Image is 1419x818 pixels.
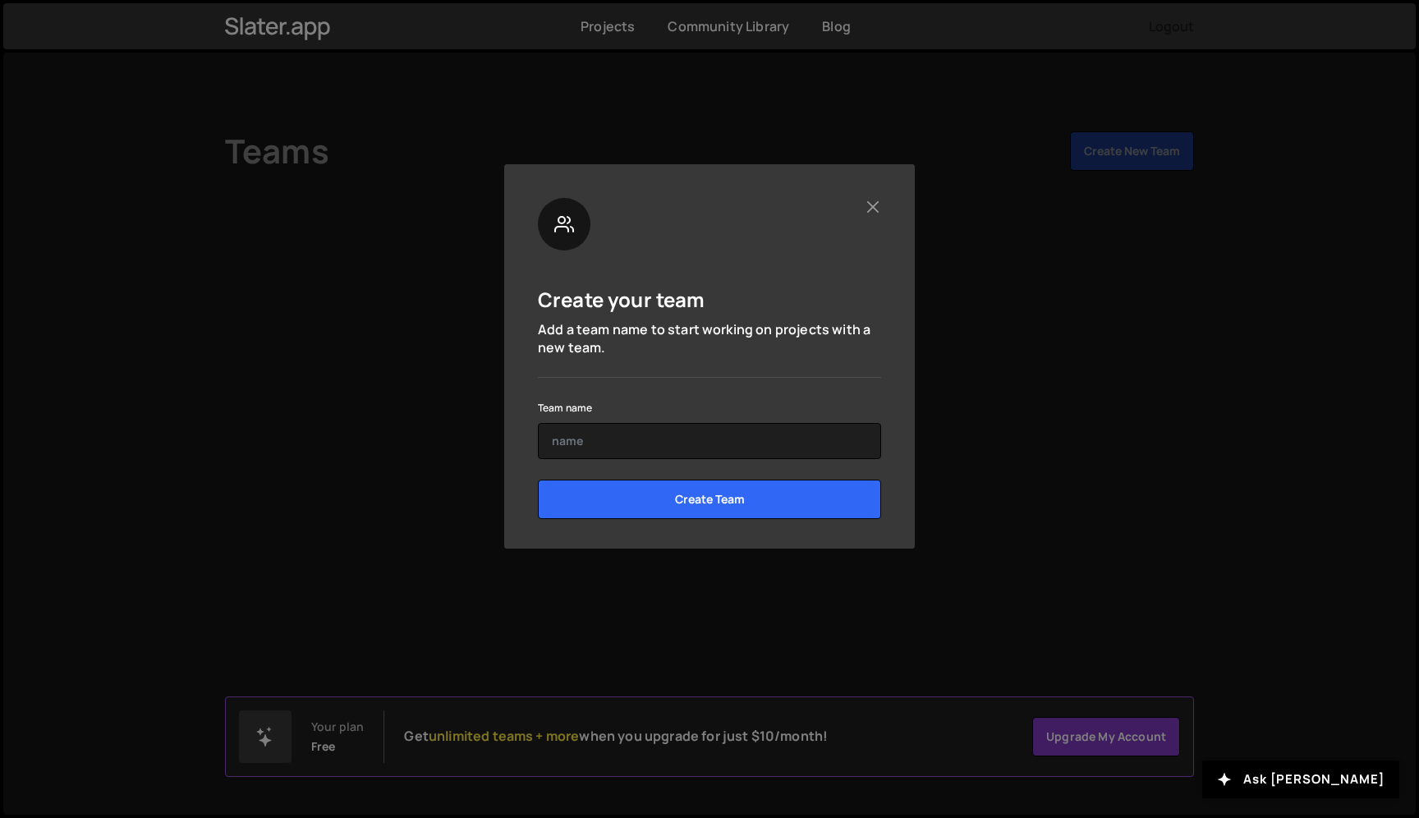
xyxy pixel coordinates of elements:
[864,198,881,215] button: Close
[538,400,592,416] label: Team name
[538,480,881,519] input: Create Team
[1202,761,1399,798] button: Ask [PERSON_NAME]
[538,320,881,357] p: Add a team name to start working on projects with a new team.
[538,287,705,312] h5: Create your team
[538,423,881,459] input: name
